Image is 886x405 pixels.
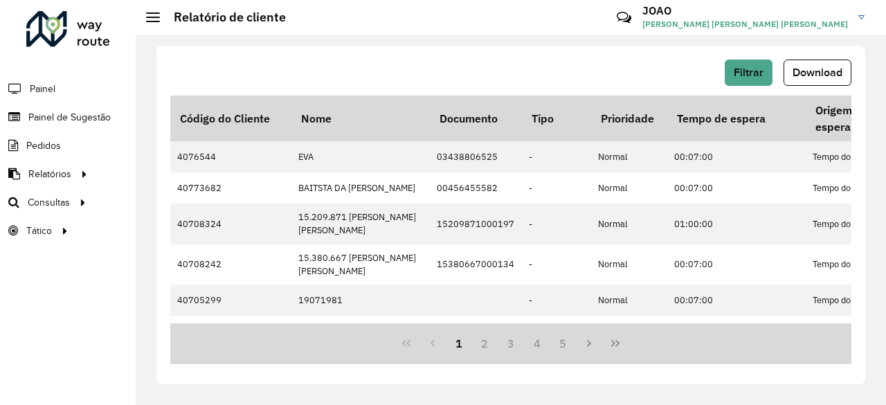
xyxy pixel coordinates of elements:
th: Nome [291,96,430,141]
td: 40706774 [170,316,291,347]
th: Tempo de espera [667,96,806,141]
td: 01:00:00 [667,204,806,244]
button: Last Page [602,330,629,357]
button: Next Page [576,330,602,357]
td: 2 IRMaOS [291,316,430,347]
th: Tipo [522,96,591,141]
td: 19071981 [291,285,430,316]
td: - [522,204,591,244]
th: Documento [430,96,522,141]
td: EVA [291,141,430,172]
td: - [522,285,591,316]
span: Download [793,66,842,78]
button: 5 [550,330,577,357]
td: - [522,172,591,204]
td: 00:07:00 [667,285,806,316]
span: Tático [26,224,52,238]
td: - [522,244,591,285]
th: Código do Cliente [170,96,291,141]
td: - [522,141,591,172]
h2: Relatório de cliente [160,10,286,25]
td: 40708324 [170,204,291,244]
td: 00:07:00 [667,172,806,204]
td: 40705299 [170,285,291,316]
td: Normal [591,172,667,204]
td: 00456455582 [430,172,522,204]
td: 40773682 [170,172,291,204]
button: Download [784,60,851,86]
td: 00:00:00 [667,316,806,347]
button: 4 [524,330,550,357]
td: 15380667000134 [430,244,522,285]
button: 1 [446,330,472,357]
td: 00:07:00 [667,244,806,285]
span: Pedidos [26,138,61,153]
td: Normal [591,141,667,172]
a: Contato Rápido [609,3,639,33]
h3: JOAO [642,4,848,17]
td: 15209871000197 [430,204,522,244]
span: Filtrar [734,66,763,78]
span: Consultas [28,195,70,210]
td: 15.380.667 [PERSON_NAME] [PERSON_NAME] [291,244,430,285]
td: Normal [591,316,667,347]
td: 4076544 [170,141,291,172]
th: Prioridade [591,96,667,141]
td: 40708242 [170,244,291,285]
span: Painel de Sugestão [28,110,111,125]
td: Normal [591,244,667,285]
button: 3 [498,330,524,357]
td: - [522,316,591,347]
td: Normal [591,285,667,316]
td: 15.209.871 [PERSON_NAME] [PERSON_NAME] [291,204,430,244]
td: 00:07:00 [667,141,806,172]
span: [PERSON_NAME] [PERSON_NAME] [PERSON_NAME] [642,18,848,30]
button: Filtrar [725,60,772,86]
td: 03438806525 [430,141,522,172]
span: Relatórios [28,167,71,181]
td: BAITSTA DA [PERSON_NAME] [291,172,430,204]
button: 2 [471,330,498,357]
td: Normal [591,204,667,244]
span: Painel [30,82,55,96]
